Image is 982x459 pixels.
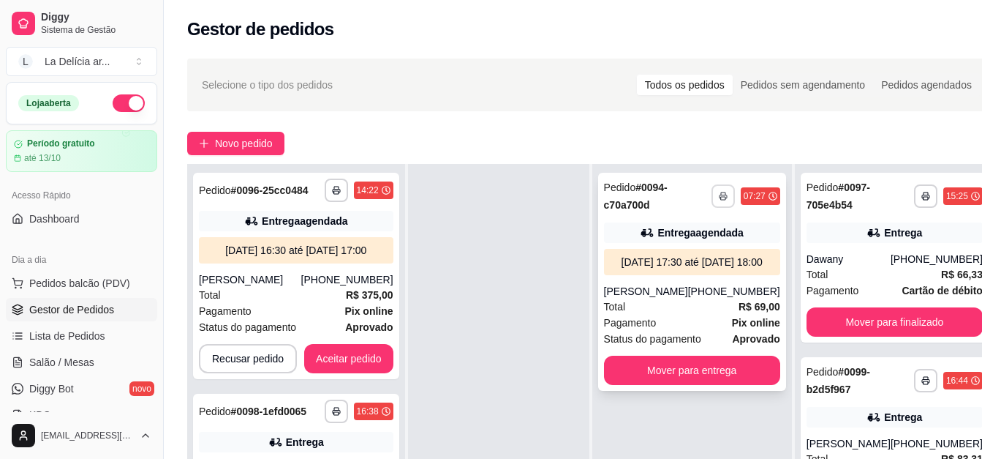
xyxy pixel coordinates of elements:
span: plus [199,138,209,149]
div: Acesso Rápido [6,184,157,207]
div: [DATE] 17:30 até [DATE] 18:00 [610,255,774,269]
strong: R$ 375,00 [346,289,393,301]
button: Select a team [6,47,157,76]
strong: # 0098-1efd0065 [231,406,307,417]
strong: aprovado [732,333,779,345]
button: Novo pedido [187,132,284,155]
a: Salão / Mesas [6,351,157,374]
span: Dashboard [29,212,80,226]
strong: R$ 69,00 [739,301,780,313]
span: Status do pagamento [604,331,701,347]
span: Pagamento [807,283,859,299]
div: Entrega [286,435,324,449]
div: 07:27 [744,190,766,202]
div: [PHONE_NUMBER] [688,284,780,299]
div: 14:22 [357,184,379,196]
span: Pagamento [604,315,657,331]
span: Salão / Mesas [29,355,94,370]
span: Total [807,266,828,283]
strong: # 0096-25cc0484 [231,184,309,196]
span: Diggy Bot [29,381,74,396]
div: 16:38 [357,406,379,417]
span: Total [604,299,626,315]
span: Pedido [807,182,839,193]
a: Dashboard [6,207,157,231]
div: [PERSON_NAME] [199,272,301,287]
div: [PHONE_NUMBER] [301,272,393,287]
span: Diggy [41,11,151,24]
span: Novo pedido [215,135,273,152]
strong: Pix online [344,305,393,317]
a: KDS [6,403,157,427]
a: Período gratuitoaté 13/10 [6,130,157,172]
a: Diggy Botnovo [6,377,157,400]
span: Gestor de Pedidos [29,302,114,317]
button: Alterar Status [113,94,145,112]
div: Todos os pedidos [637,75,733,95]
div: 15:25 [946,190,968,202]
div: Entrega agendada [657,225,743,240]
div: Loja aberta [18,95,79,111]
div: Dawany [807,252,891,266]
span: Total [199,287,221,303]
span: [EMAIL_ADDRESS][DOMAIN_NAME] [41,430,134,441]
div: Pedidos agendados [873,75,980,95]
span: Pedido [199,184,231,196]
div: [DATE] 16:30 até [DATE] 17:00 [205,243,388,258]
span: Selecione o tipo dos pedidos [202,77,333,93]
span: Sistema de Gestão [41,24,151,36]
div: Dia a dia [6,248,157,272]
div: [PERSON_NAME] [807,436,891,451]
button: Mover para entrega [604,356,780,385]
h2: Gestor de pedidos [187,18,334,41]
div: 16:44 [946,375,968,387]
span: Pedidos balcão (PDV) [29,276,130,291]
span: Pagamento [199,303,252,319]
strong: # 0094-c70a700d [604,182,668,211]
div: Entrega [884,225,922,240]
a: Lista de Pedidos [6,324,157,348]
strong: aprovado [345,321,393,333]
button: Pedidos balcão (PDV) [6,272,157,295]
div: Entrega agendada [262,214,347,228]
span: Pedido [199,406,231,417]
strong: Cartão de débito [902,285,982,296]
strong: Pix online [732,317,780,329]
div: [PERSON_NAME] [604,284,688,299]
button: Recusar pedido [199,344,297,373]
div: Pedidos sem agendamento [733,75,873,95]
strong: # 0099-b2d5f967 [807,366,870,395]
span: Pedido [807,366,839,378]
span: L [18,54,33,69]
span: Status do pagamento [199,319,296,335]
article: Período gratuito [27,138,95,149]
article: até 13/10 [24,152,61,164]
a: Gestor de Pedidos [6,298,157,321]
strong: # 0097-705e4b54 [807,182,870,211]
span: KDS [29,408,50,422]
div: Entrega [884,410,922,425]
button: Aceitar pedido [304,344,393,373]
button: [EMAIL_ADDRESS][DOMAIN_NAME] [6,418,157,453]
a: DiggySistema de Gestão [6,6,157,41]
span: Lista de Pedidos [29,329,105,343]
span: Pedido [604,182,636,193]
div: La Delícia ar ... [45,54,110,69]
